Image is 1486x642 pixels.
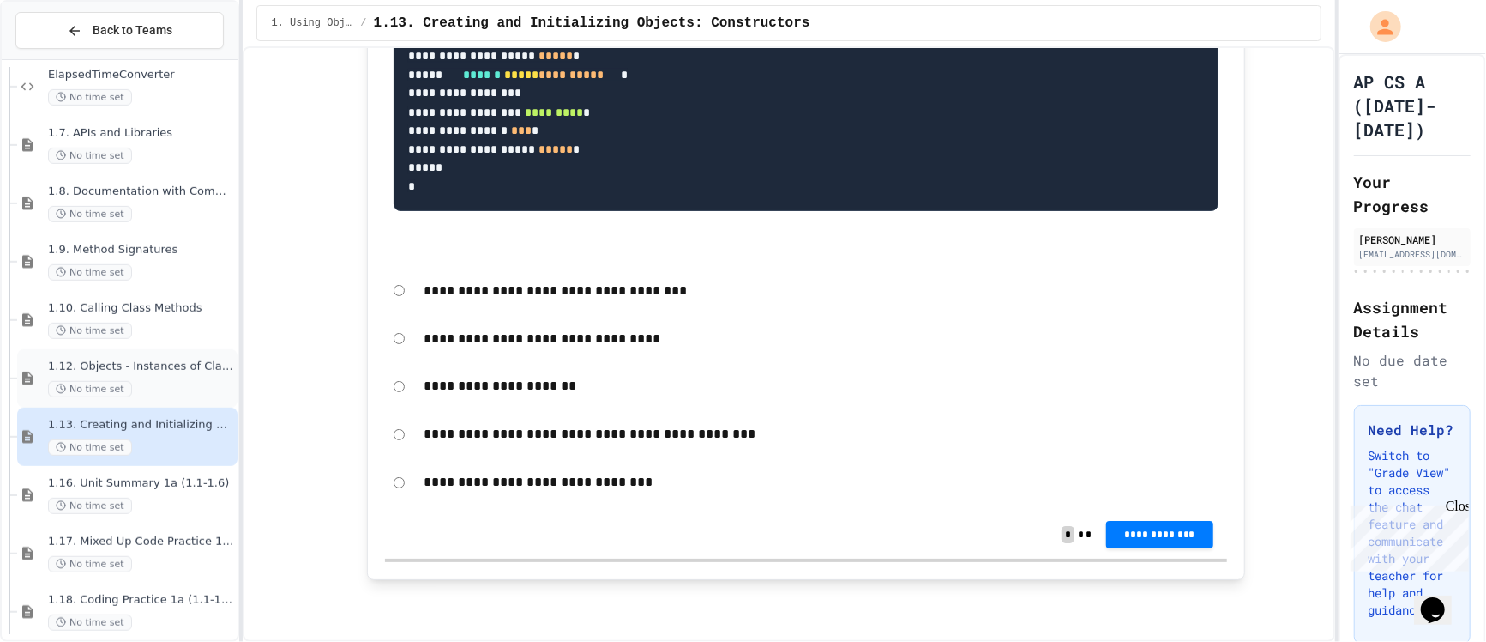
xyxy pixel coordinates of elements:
[48,148,132,164] span: No time set
[1354,70,1471,142] h1: AP CS A ([DATE]- [DATE])
[48,360,234,374] span: 1.12. Objects - Instances of Classes
[48,439,132,456] span: No time set
[48,264,132,281] span: No time set
[48,593,234,608] span: 1.18. Coding Practice 1a (1.1-1.6)
[93,21,172,39] span: Back to Teams
[48,476,234,491] span: 1.16. Unit Summary 1a (1.1-1.6)
[48,418,234,433] span: 1.13. Creating and Initializing Objects: Constructors
[1354,350,1471,391] div: No due date set
[7,7,118,109] div: Chat with us now!Close
[1344,499,1469,572] iframe: chat widget
[48,206,132,222] span: No time set
[1359,232,1466,247] div: [PERSON_NAME]
[1369,447,1457,619] p: Switch to "Grade View" to access the chat feature and communicate with your teacher for help and ...
[48,535,234,549] span: 1.17. Mixed Up Code Practice 1.1-1.6
[271,16,353,30] span: 1. Using Objects and Methods
[48,68,234,82] span: ElapsedTimeConverter
[48,615,132,631] span: No time set
[374,13,810,33] span: 1.13. Creating and Initializing Objects: Constructors
[48,185,234,199] span: 1.8. Documentation with Comments and Preconditions
[48,556,132,572] span: No time set
[48,126,234,141] span: 1.7. APIs and Libraries
[1359,248,1466,261] div: [EMAIL_ADDRESS][DOMAIN_NAME]
[1354,295,1471,343] h2: Assignment Details
[48,243,234,257] span: 1.9. Method Signatures
[15,12,224,49] button: Back to Teams
[1352,7,1405,46] div: My Account
[1414,573,1469,625] iframe: chat widget
[48,301,234,316] span: 1.10. Calling Class Methods
[48,89,132,106] span: No time set
[360,16,366,30] span: /
[1354,170,1471,218] h2: Your Progress
[48,498,132,514] span: No time set
[48,323,132,339] span: No time set
[1369,420,1457,440] h3: Need Help?
[48,381,132,397] span: No time set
